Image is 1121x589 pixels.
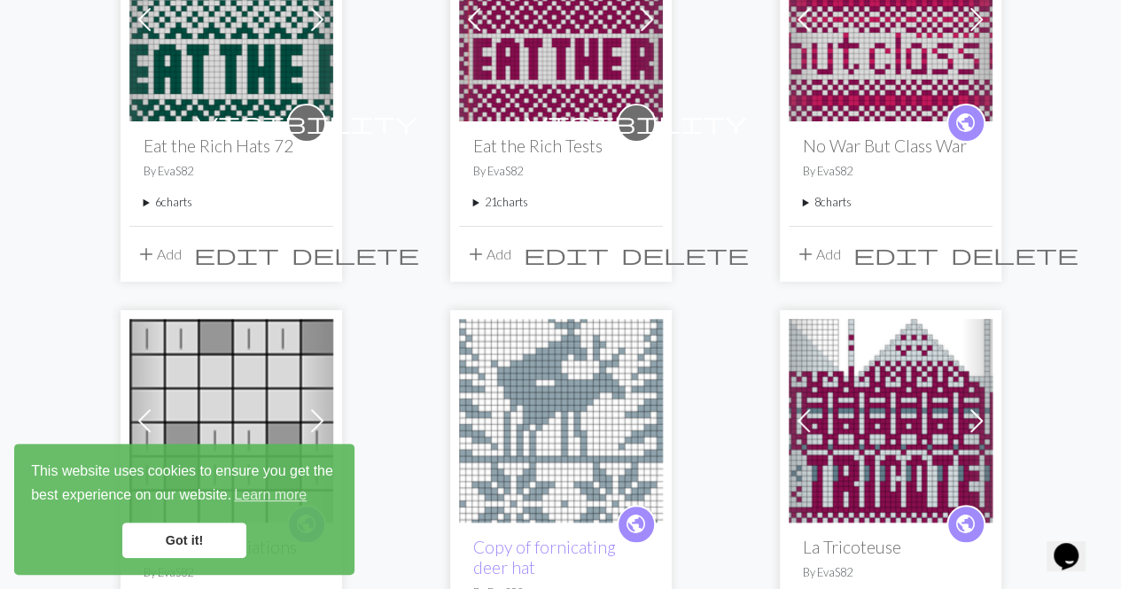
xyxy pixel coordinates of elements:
span: add [795,242,816,267]
div: cookieconsent [14,444,354,575]
span: public [954,510,977,538]
span: public [954,109,977,136]
span: delete [951,242,1078,267]
span: delete [621,242,749,267]
img: fornicating deer hat [459,319,663,523]
iframe: chat widget [1047,518,1103,571]
button: Edit [847,237,945,271]
p: By EvaS82 [803,564,978,581]
img: La Tricoteuse 84x39 [789,319,993,523]
button: Add [129,237,188,271]
i: Edit [524,244,609,265]
a: public [617,505,656,544]
a: public [946,104,985,143]
i: private [196,105,417,141]
a: dismiss cookie message [122,523,246,558]
button: Edit [188,237,285,271]
summary: 8charts [803,194,978,211]
span: add [465,242,487,267]
h2: La Tricoteuse [803,537,978,557]
span: edit [524,242,609,267]
button: Delete [285,237,425,271]
a: Eat the Rich 80x44 [459,9,663,26]
button: Add [789,237,847,271]
button: Delete [615,237,755,271]
a: learn more about cookies [231,482,309,508]
span: public [625,510,647,538]
summary: 6charts [144,194,319,211]
h2: Eat the Rich Tests [473,136,649,156]
span: delete [292,242,419,267]
i: public [954,105,977,141]
button: Edit [518,237,615,271]
span: add [136,242,157,267]
span: visibility [525,109,747,136]
a: public [946,505,985,544]
a: No War But Class War 98x39 [789,9,993,26]
span: This website uses cookies to ensure you get the best experience on our website. [31,461,338,508]
a: Green Eat the Rich72x37 [129,9,333,26]
summary: 21charts [473,194,649,211]
i: public [954,507,977,542]
i: Edit [194,244,279,265]
p: By EvaS82 [803,163,978,180]
i: public [625,507,647,542]
h2: Eat the Rich Hats 72 [144,136,319,156]
button: Delete [945,237,1085,271]
a: Copy of fornicating deer hat [473,537,616,577]
span: visibility [196,109,417,136]
span: edit [194,242,279,267]
p: By EvaS82 [473,163,649,180]
img: Grape Tee Variations [129,319,333,523]
i: private [525,105,747,141]
p: By EvaS82 [144,163,319,180]
a: La Tricoteuse 84x39 [789,410,993,427]
a: fornicating deer hat [459,410,663,427]
i: Edit [853,244,938,265]
button: Add [459,237,518,271]
a: Grape Tee Variations [129,410,333,427]
span: edit [853,242,938,267]
h2: No War But Class War [803,136,978,156]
